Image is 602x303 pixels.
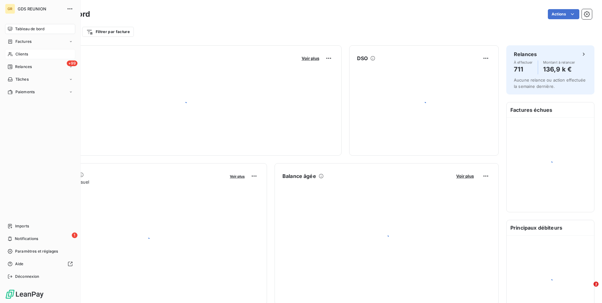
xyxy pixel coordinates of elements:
[15,249,58,254] span: Paramètres et réglages
[514,64,533,74] h4: 711
[507,220,594,235] h6: Principaux débiteurs
[15,51,28,57] span: Clients
[72,232,77,238] span: 1
[15,274,39,279] span: Déconnexion
[357,54,368,62] h6: DSO
[15,223,29,229] span: Imports
[15,89,35,95] span: Paiements
[548,9,579,19] button: Actions
[507,102,594,117] h6: Factures échues
[15,64,32,70] span: Relances
[15,77,29,82] span: Tâches
[15,236,38,242] span: Notifications
[300,55,321,61] button: Voir plus
[543,64,575,74] h4: 136,9 k €
[230,174,245,179] span: Voir plus
[18,6,63,11] span: GDS REUNION
[514,50,537,58] h6: Relances
[67,60,77,66] span: +99
[15,39,31,44] span: Factures
[454,173,476,179] button: Voir plus
[456,174,474,179] span: Voir plus
[543,60,575,64] span: Montant à relancer
[514,60,533,64] span: À effectuer
[593,282,599,287] span: 2
[302,56,319,61] span: Voir plus
[36,179,225,185] span: Chiffre d'affaires mensuel
[228,173,247,179] button: Voir plus
[514,77,586,89] span: Aucune relance ou action effectuée la semaine dernière.
[581,282,596,297] iframe: Intercom live chat
[15,26,44,32] span: Tableau de bord
[5,289,44,299] img: Logo LeanPay
[282,172,316,180] h6: Balance âgée
[82,27,134,37] button: Filtrer par facture
[15,261,24,267] span: Aide
[5,4,15,14] div: GR
[5,259,75,269] a: Aide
